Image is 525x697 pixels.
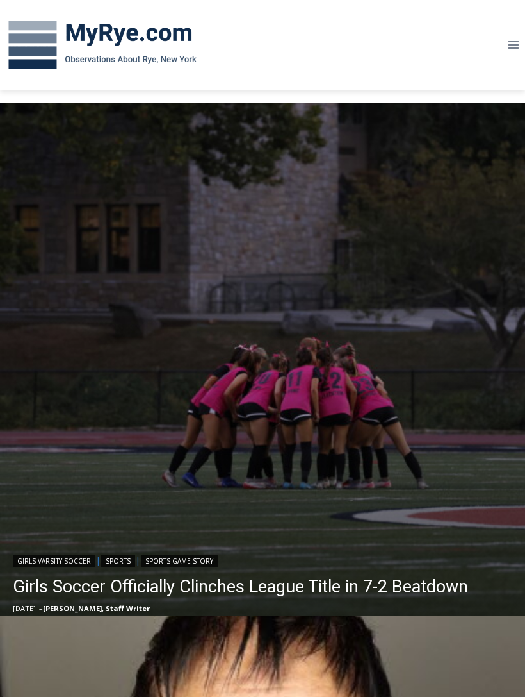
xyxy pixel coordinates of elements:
a: [PERSON_NAME], Staff Writer [43,603,150,613]
span: – [39,603,43,613]
div: | | [13,552,468,567]
a: Sports [101,555,135,567]
a: Sports Game Story [141,555,218,567]
a: Girls Soccer Officially Clinches League Title in 7-2 Beatdown [13,574,468,600]
time: [DATE] [13,603,36,613]
a: Girls Varsity Soccer [13,555,95,567]
button: Open menu [501,35,525,55]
